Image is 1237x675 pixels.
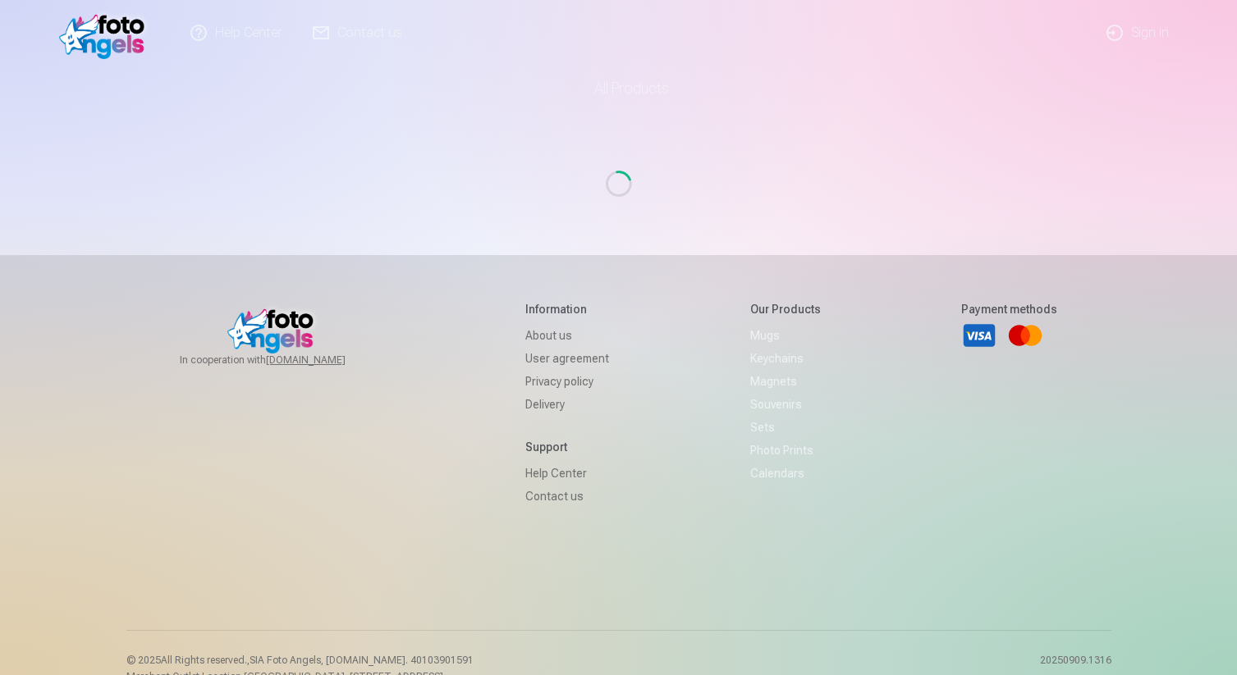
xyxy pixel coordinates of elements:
a: Magnets [750,370,821,393]
img: /v1 [59,7,153,59]
a: Delivery [525,393,609,416]
span: SIA Foto Angels, [DOMAIN_NAME]. 40103901591 [250,654,474,666]
a: About us [525,324,609,347]
a: Help Center [525,462,609,485]
a: Calendars [750,462,821,485]
a: Contact us [525,485,609,508]
p: © 2025 All Rights reserved. , [126,654,474,667]
a: Keychains [750,347,821,370]
a: User agreement [525,347,609,370]
a: Visa [961,317,997,353]
h5: Support [525,439,609,455]
h5: Information [525,301,609,317]
a: Mastercard [1007,317,1043,353]
h5: Payment methods [961,301,1057,317]
a: Privacy policy [525,370,609,393]
a: All products [548,66,689,112]
a: [DOMAIN_NAME] [266,353,385,367]
a: Sets [750,416,821,439]
a: Mugs [750,324,821,347]
h5: Our products [750,301,821,317]
a: Photo prints [750,439,821,462]
a: Souvenirs [750,393,821,416]
span: In cooperation with [180,353,385,367]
